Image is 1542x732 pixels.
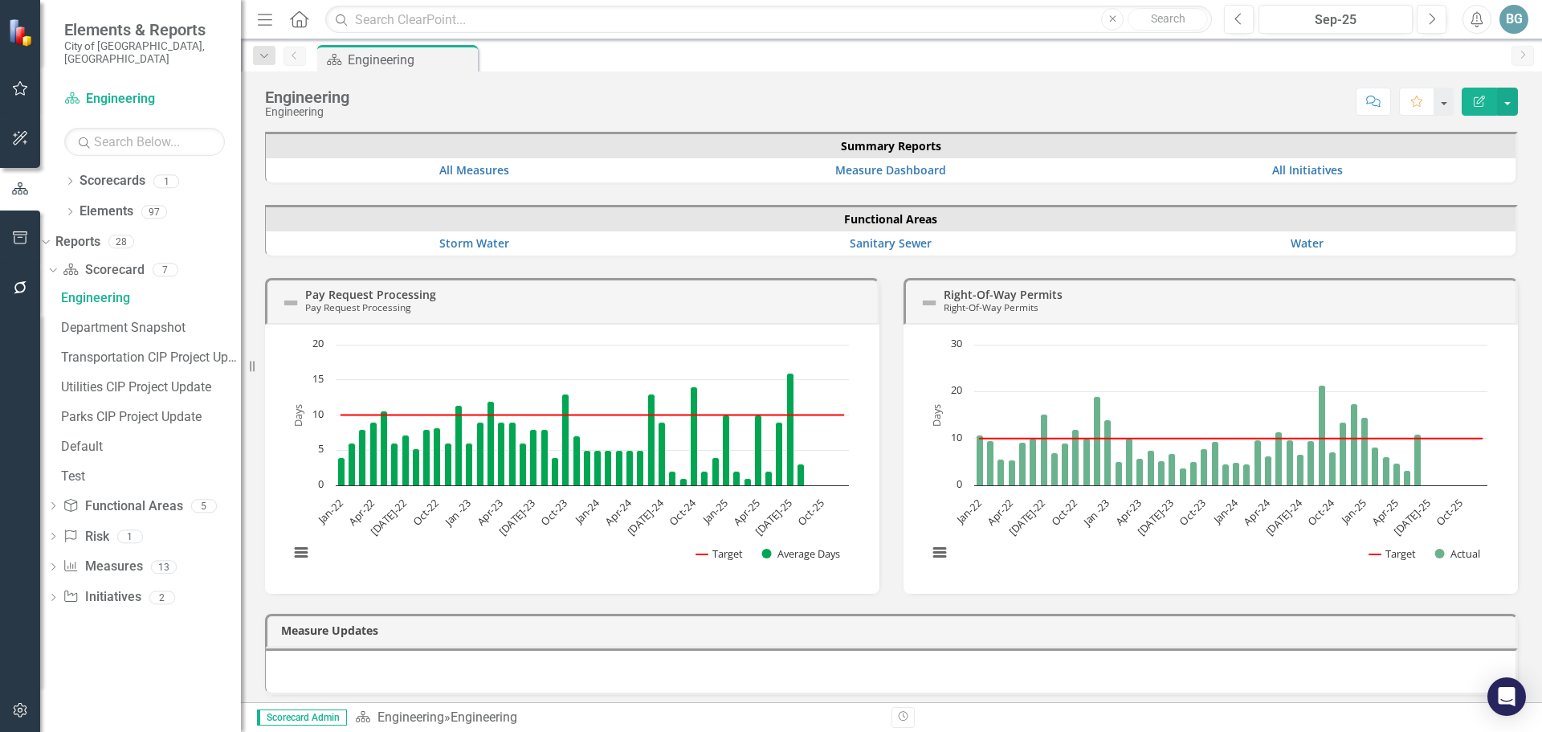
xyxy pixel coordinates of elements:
path: Apr-24, 5. Average Days. [626,450,634,485]
button: Search [1128,8,1208,31]
a: Right-Of-Way Permits [944,287,1063,302]
div: 2 [149,591,175,604]
path: Aug-23, 8. Average Days. [541,429,549,485]
text: Jan-25 [1337,496,1369,528]
path: Dec-24, 17.4. Actual. [1351,403,1358,485]
path: Aug-23, 3.7. Actual. [1180,468,1187,485]
path: Jan-22, 4. Average Days. [338,457,345,485]
path: Jan -23, 14. Actual. [1104,419,1112,485]
path: May-24, 11.38. Actual. [1275,431,1283,485]
path: Oct-23, 13. Average Days. [562,394,569,485]
path: Jul-24, 6.6. Actual. [1297,454,1304,485]
text: [DATE]-24 [624,495,667,538]
path: Jun-23, 6. Average Days. [520,443,527,485]
small: Right-Of-Way Permits [944,301,1038,313]
path: Jul-22, 15.18. Actual. [1041,414,1048,485]
path: Nov-24, 2. Average Days. [701,471,708,485]
text: 0 [318,476,324,491]
a: Storm Water [439,235,509,251]
path: Aug-22, 7. Actual. [1051,452,1059,485]
img: ClearPoint Strategy [8,18,36,46]
a: Water [1291,235,1324,251]
path: Nov-22, 10. Actual. [1083,438,1091,485]
path: Sep-24, 1. Average Days. [680,478,687,485]
path: Aug-24, 9.51. Actual. [1307,440,1315,485]
div: Parks CIP Project Update [61,410,241,424]
path: Aug-25, 3. Average Days. [798,464,805,485]
text: 20 [312,336,324,350]
small: City of [GEOGRAPHIC_DATA], [GEOGRAPHIC_DATA] [64,39,225,66]
path: Feb-23, 9. Average Days. [477,422,484,485]
text: [DATE]-22 [367,496,410,538]
span: Scorecard Admin [257,710,347,726]
path: Oct-24, 14. Average Days. [691,386,698,485]
a: Utilities CIP Project Update [57,374,241,400]
path: Jan-24, 4.94. Actual. [1233,462,1240,485]
a: All Initiatives [1272,162,1343,178]
button: BG [1499,5,1528,34]
path: Sep-24, 21.3. Actual. [1319,385,1326,485]
path: May-25, 3.15. Actual. [1404,470,1411,485]
img: Not Defined [920,293,939,313]
path: Jul-23, 6.7. Actual. [1169,453,1176,485]
path: Sep-23, 4. Average Days. [552,457,559,485]
a: Default [57,434,241,460]
path: Oct-22, 8.2. Average Days. [434,427,441,485]
a: Engineering [57,285,241,311]
div: Engineering [348,50,474,70]
path: Jun-25, 10.83. Actual. [1414,434,1422,485]
div: 1 [153,174,179,188]
div: 7 [153,264,178,277]
text: Oct-23 [1177,496,1209,528]
text: [DATE]-23 [496,496,538,538]
path: Nov-23, 9.4. Actual. [1212,441,1219,485]
a: Scorecards [80,172,145,190]
path: Feb-22, 9.5. Actual. [987,440,994,485]
div: 13 [151,560,177,574]
text: Oct-24 [666,495,699,528]
text: Jan-22 [953,496,985,528]
div: Engineering [61,291,241,305]
a: Scorecard [63,261,144,280]
text: Apr-24 [1240,495,1273,528]
path: Feb-22, 6. Average Days. [349,443,356,485]
path: Sep-22, 8. Average Days. [423,429,430,485]
text: Oct-22 [410,496,442,528]
text: Jan-22 [314,496,346,528]
div: » [355,709,879,727]
button: View chart menu, Chart [290,542,312,564]
text: [DATE]-25 [752,496,794,538]
path: Oct-23, 7.8. Actual. [1201,448,1208,485]
path: Feb-25, 2. Average Days. [733,471,740,485]
path: Feb-24, 4.6. Actual. [1243,464,1250,485]
text: Apr-24 [602,495,634,528]
text: Oct-25 [794,496,826,528]
span: Elements & Reports [64,20,225,39]
path: Jul-22, 7.15. Average Days. [402,435,410,485]
input: Search Below... [64,128,225,156]
path: Jul-23, 8. Average Days. [530,429,537,485]
path: Jun-25, 9. Average Days. [776,422,783,485]
input: Search ClearPoint... [325,6,1212,34]
path: Jun-23, 5.24. Actual. [1158,460,1165,485]
text: Oct-22 [1048,496,1080,528]
path: Apr-25, 4.67. Actual. [1393,463,1401,485]
path: Apr-23, 5.7. Actual. [1136,458,1144,485]
path: Jun-24, 9.71. Actual. [1287,440,1294,485]
path: Jan-25, 10. Average Days. [723,415,730,485]
path: Mar-22, 5.5. Actual. [997,459,1005,485]
text: Jan-24 [1209,495,1241,527]
div: Utilities CIP Project Update [61,380,241,395]
svg: Interactive chart [281,337,857,578]
path: Apr-24, 6.24. Actual. [1265,456,1272,485]
a: Measures [63,558,142,576]
path: Mar-22, 8. Average Days. [359,429,366,485]
path: Jan-24, 5. Average Days. [594,450,602,485]
text: 20 [951,382,962,397]
path: Mar-24, 9.65. Actual. [1254,440,1262,485]
text: [DATE]-22 [1006,496,1048,538]
path: Jan-25, 14.47. Actual. [1361,417,1369,485]
div: 5 [191,499,217,513]
text: Apr-23 [474,496,506,528]
text: Oct-25 [1433,496,1465,528]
